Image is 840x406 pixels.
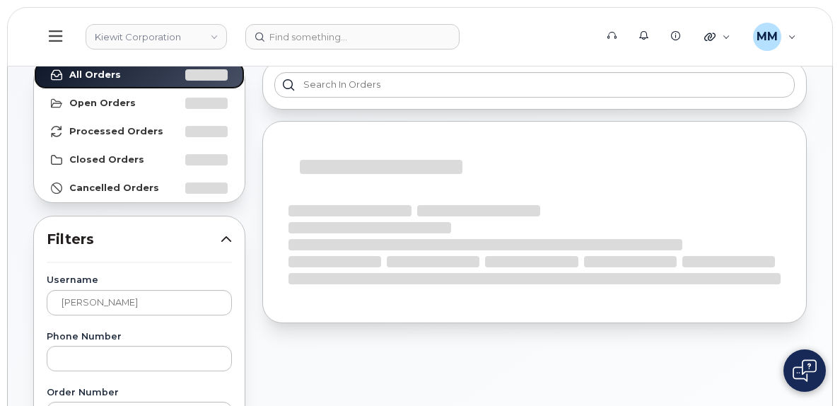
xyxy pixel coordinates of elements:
[743,23,806,51] div: Michael Manahan
[69,182,159,194] strong: Cancelled Orders
[47,332,232,342] label: Phone Number
[34,89,245,117] a: Open Orders
[47,276,232,285] label: Username
[757,28,778,45] span: MM
[47,229,221,250] span: Filters
[245,24,460,50] input: Find something...
[47,388,232,398] label: Order Number
[86,24,227,50] a: Kiewit Corporation
[34,174,245,202] a: Cancelled Orders
[69,126,163,137] strong: Processed Orders
[274,72,795,98] input: Search in orders
[69,98,136,109] strong: Open Orders
[34,61,245,89] a: All Orders
[34,146,245,174] a: Closed Orders
[694,23,740,51] div: Quicklinks
[793,359,817,382] img: Open chat
[69,69,121,81] strong: All Orders
[34,117,245,146] a: Processed Orders
[69,154,144,166] strong: Closed Orders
